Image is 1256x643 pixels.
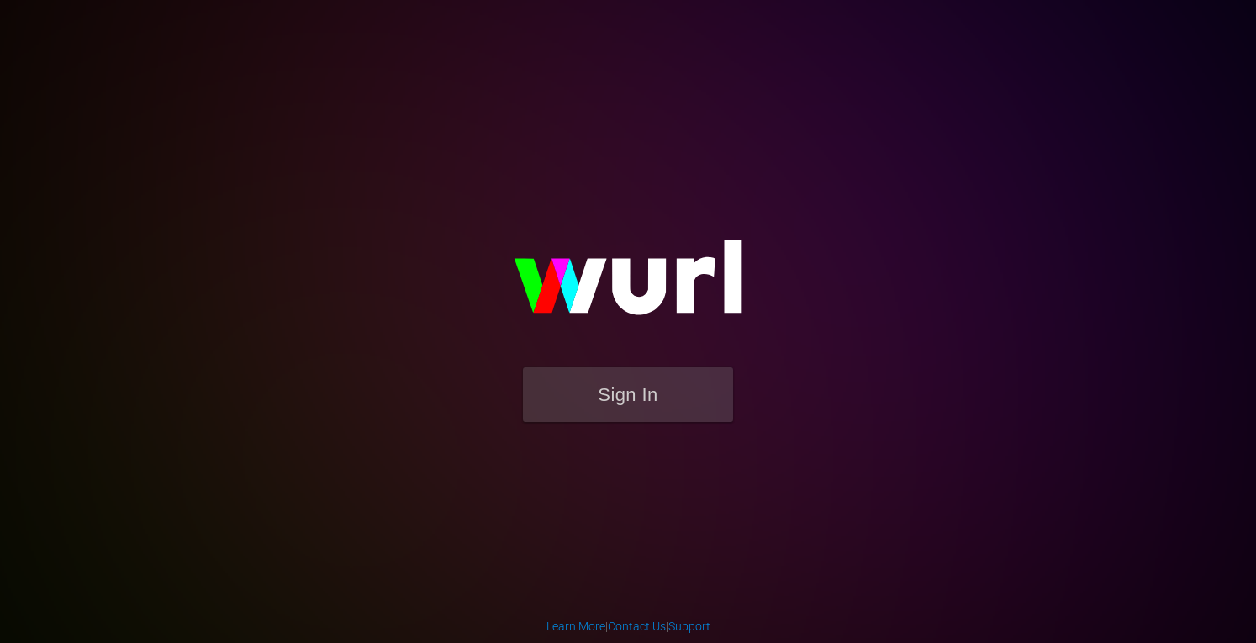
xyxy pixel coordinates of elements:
[668,619,710,633] a: Support
[546,619,605,633] a: Learn More
[523,367,733,422] button: Sign In
[608,619,666,633] a: Contact Us
[460,204,796,367] img: wurl-logo-on-black-223613ac3d8ba8fe6dc639794a292ebdb59501304c7dfd60c99c58986ef67473.svg
[546,618,710,635] div: | |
